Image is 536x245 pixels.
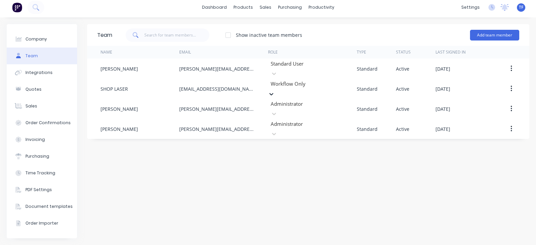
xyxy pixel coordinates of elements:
[458,2,483,12] div: settings
[305,2,338,12] div: productivity
[230,2,256,12] div: products
[100,105,138,112] div: [PERSON_NAME]
[25,203,73,210] div: Document templates
[7,198,77,215] button: Document templates
[7,81,77,98] button: Quotes
[519,4,523,10] span: TF
[7,181,77,198] button: PDF Settings
[179,65,255,72] div: [PERSON_NAME][EMAIL_ADDRESS][DOMAIN_NAME]
[396,49,411,55] div: Status
[7,114,77,131] button: Order Confirmations
[25,170,55,176] div: Time Tracking
[396,105,409,112] div: Active
[25,153,49,159] div: Purchasing
[25,86,42,92] div: Quotes
[100,65,138,72] div: [PERSON_NAME]
[199,2,230,12] a: dashboard
[7,64,77,81] button: Integrations
[179,49,191,55] div: Email
[435,49,466,55] div: Last signed in
[256,2,275,12] div: sales
[435,105,450,112] div: [DATE]
[357,49,366,55] div: Type
[25,137,45,143] div: Invoicing
[275,2,305,12] div: purchasing
[7,98,77,114] button: Sales
[179,126,255,133] div: [PERSON_NAME][EMAIL_ADDRESS][DOMAIN_NAME]
[357,85,378,92] div: Standard
[268,49,278,55] div: Role
[7,131,77,148] button: Invoicing
[25,36,47,42] div: Company
[7,48,77,64] button: Team
[25,103,37,109] div: Sales
[25,53,38,59] div: Team
[7,215,77,232] button: Order Importer
[357,65,378,72] div: Standard
[435,126,450,133] div: [DATE]
[97,31,112,39] div: Team
[7,31,77,48] button: Company
[7,148,77,165] button: Purchasing
[100,126,138,133] div: [PERSON_NAME]
[100,49,112,55] div: Name
[470,30,519,40] button: Add team member
[357,105,378,112] div: Standard
[396,126,409,133] div: Active
[435,85,450,92] div: [DATE]
[357,126,378,133] div: Standard
[435,65,450,72] div: [DATE]
[25,70,53,76] div: Integrations
[396,65,409,72] div: Active
[236,31,302,38] div: Show inactive team members
[25,120,71,126] div: Order Confirmations
[7,165,77,181] button: Time Tracking
[25,187,52,193] div: PDF Settings
[179,85,255,92] div: [EMAIL_ADDRESS][DOMAIN_NAME]
[12,2,22,12] img: Factory
[179,105,255,112] div: [PERSON_NAME][EMAIL_ADDRESS][DOMAIN_NAME]
[25,220,58,226] div: Order Importer
[144,28,210,42] input: Search for team members...
[396,85,409,92] div: Active
[100,85,128,92] div: SHOP LASER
